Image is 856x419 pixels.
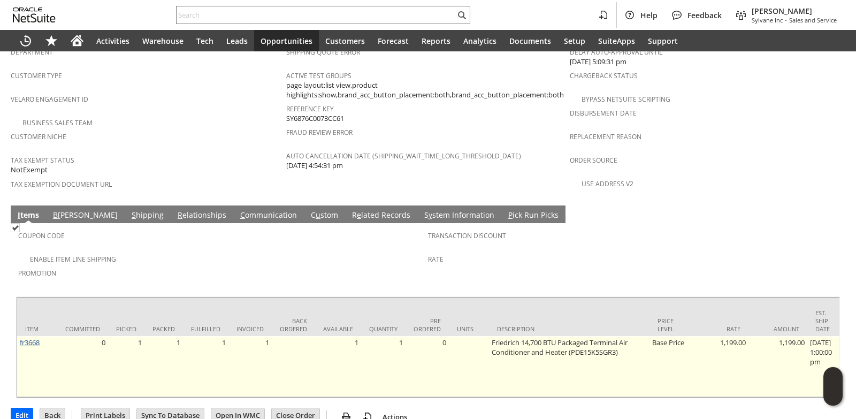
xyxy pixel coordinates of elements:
[22,118,93,127] a: Business Sales Team
[177,9,455,21] input: Search
[457,325,481,333] div: Units
[649,336,690,397] td: Base Price
[752,16,783,24] span: Sylvane Inc
[503,30,557,51] a: Documents
[319,30,371,51] a: Customers
[349,210,413,222] a: Related Records
[598,36,635,46] span: SuiteApps
[286,113,344,124] span: SY6876C0073CC61
[557,30,592,51] a: Setup
[428,231,506,240] a: Transaction Discount
[196,36,213,46] span: Tech
[220,30,254,51] a: Leads
[261,36,312,46] span: Opportunities
[752,6,837,16] span: [PERSON_NAME]
[286,128,353,137] a: Fraud Review Error
[238,210,300,222] a: Communication
[19,34,32,47] svg: Recent Records
[415,30,457,51] a: Reports
[45,34,58,47] svg: Shortcuts
[18,210,20,220] span: I
[11,165,48,175] span: NotExempt
[65,325,100,333] div: Committed
[690,336,748,397] td: 1,199.00
[489,336,649,397] td: Friedrich 14,700 BTU Packaged Terminal Air Conditioner and Heater (PDE15K5SGR3)
[815,309,830,333] div: Est. Ship Date
[789,16,837,24] span: Sales and Service
[371,30,415,51] a: Forecast
[378,36,409,46] span: Forecast
[20,338,40,347] a: fr3668
[286,80,564,100] span: page layout:list view,product highlights:show,brand_acc_button_placement:both,brand_acc_button_pl...
[823,387,843,406] span: Oracle Guided Learning Widget. To move around, please hold and drag
[361,336,406,397] td: 1
[286,151,521,161] a: Auto Cancellation Date (shipping_wait_time_long_threshold_date)
[687,10,722,20] span: Feedback
[357,210,361,220] span: e
[316,210,320,220] span: u
[96,36,129,46] span: Activities
[325,36,365,46] span: Customers
[756,325,799,333] div: Amount
[136,30,190,51] a: Warehouse
[497,325,641,333] div: Description
[286,104,334,113] a: Reference Key
[429,210,432,220] span: y
[228,336,272,397] td: 1
[564,36,585,46] span: Setup
[570,156,617,165] a: Order Source
[823,367,843,406] iframe: Click here to launch Oracle Guided Learning Help Panel
[592,30,641,51] a: SuiteApps
[144,336,183,397] td: 1
[64,30,90,51] a: Home
[13,30,39,51] a: Recent Records
[39,30,64,51] div: Shortcuts
[11,48,53,57] a: Department
[463,36,496,46] span: Analytics
[582,179,633,188] a: Use Address V2
[428,255,444,264] a: Rate
[658,317,682,333] div: Price Level
[240,210,245,220] span: C
[183,336,228,397] td: 1
[178,210,182,220] span: R
[648,36,678,46] span: Support
[570,109,637,118] a: Disbursement Date
[280,317,307,333] div: Back Ordered
[414,317,441,333] div: Pre Ordered
[53,210,58,220] span: B
[226,36,248,46] span: Leads
[142,36,184,46] span: Warehouse
[286,71,351,80] a: Active Test Groups
[116,325,136,333] div: Picked
[457,30,503,51] a: Analytics
[108,336,144,397] td: 1
[315,336,361,397] td: 1
[422,36,450,46] span: Reports
[11,180,112,189] a: Tax Exemption Document URL
[508,210,513,220] span: P
[570,71,638,80] a: Chargeback Status
[582,95,670,104] a: Bypass NetSuite Scripting
[13,7,56,22] svg: logo
[15,210,42,222] a: Items
[11,223,20,232] img: Checked
[748,336,807,397] td: 1,199.00
[570,57,626,67] span: [DATE] 5:09:31 pm
[90,30,136,51] a: Activities
[18,231,65,240] a: Coupon Code
[236,325,264,333] div: Invoiced
[132,210,136,220] span: S
[25,325,49,333] div: Item
[129,210,166,222] a: Shipping
[641,30,684,51] a: Support
[175,210,229,222] a: Relationships
[509,36,551,46] span: Documents
[323,325,353,333] div: Available
[422,210,497,222] a: System Information
[640,10,658,20] span: Help
[308,210,341,222] a: Custom
[71,34,83,47] svg: Home
[570,48,662,57] a: Delay Auto-Approval Until
[570,132,641,141] a: Replacement reason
